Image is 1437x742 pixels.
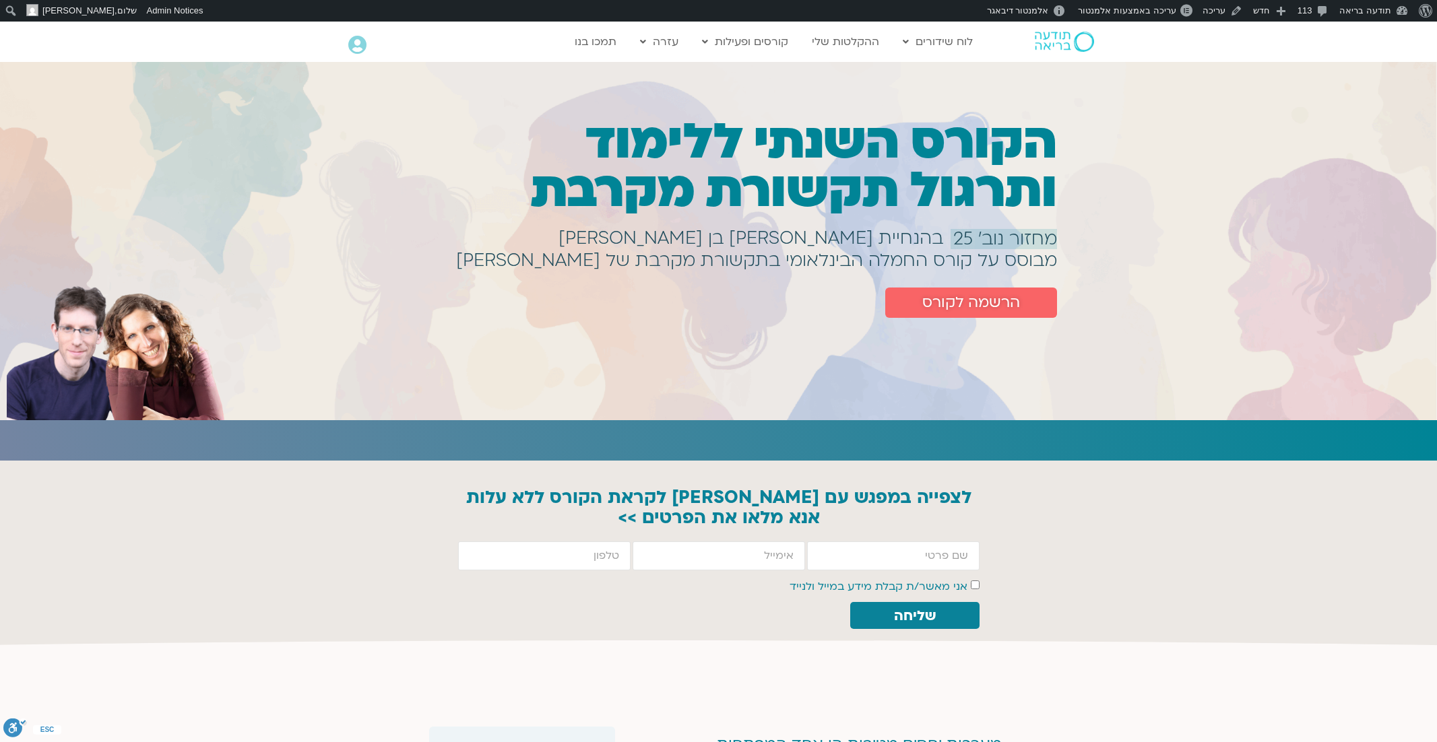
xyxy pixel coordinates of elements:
[415,118,1057,215] h1: הקורס השנתי ללימוד ותרגול תקשורת מקרבת
[953,229,1057,249] span: מחזור נוב׳ 25
[805,29,886,55] a: ההקלטות שלי
[558,236,943,241] h1: בהנחיית [PERSON_NAME] בן [PERSON_NAME]
[894,608,936,623] span: שליחה
[807,541,980,570] input: שם פרטי
[1035,32,1094,52] img: תודעה בריאה
[42,5,115,15] span: [PERSON_NAME]
[951,229,1057,249] a: מחזור נוב׳ 25
[633,29,685,55] a: עזרה
[456,258,1057,263] h1: מבוסס על קורס החמלה הבינלאומי בתקשורת מקרבת של [PERSON_NAME]
[458,541,980,636] form: new_smoove
[458,541,631,570] input: מותר להשתמש רק במספרים ותווי טלפון (#, -, *, וכו').
[896,29,980,55] a: לוח שידורים
[429,487,1009,528] h2: לצפייה במפגש עם [PERSON_NAME] לקראת הקורס ללא עלות אנא מלאו את הפרטים >>
[568,29,623,55] a: תמכו בנו
[695,29,795,55] a: קורסים ופעילות
[1078,5,1176,15] span: עריכה באמצעות אלמנטור
[633,541,805,570] input: אימייל
[922,294,1020,311] span: הרשמה לקורס
[885,288,1057,318] a: הרשמה לקורס
[790,579,967,594] label: אני מאשר/ת קבלת מידע במייל ולנייד
[850,602,979,629] button: שליחה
